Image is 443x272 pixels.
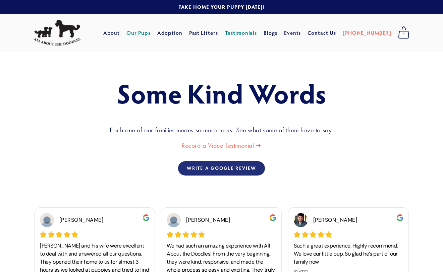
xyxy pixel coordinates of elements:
a: Blogs [264,27,277,39]
a: 0 items in cart [395,24,413,41]
a: Record a Video Testimonial ➔ [181,141,262,150]
span: 0 [398,30,409,39]
a: Write a google review [178,161,265,176]
a: About [103,27,120,39]
h1: Some Kind Words [34,78,409,108]
a: [PHONE_NUMBER] [343,27,391,39]
a: Testimonials [225,27,257,39]
a: Past Litters [189,29,218,36]
a: Contact Us [308,27,336,39]
img: All About The Doodles [34,20,80,46]
a: Adoption [157,27,182,39]
h3: Each one of our families means so much to us. See what some of them have to say. [34,126,409,134]
a: Our Pups [126,27,151,39]
a: Events [284,27,301,39]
